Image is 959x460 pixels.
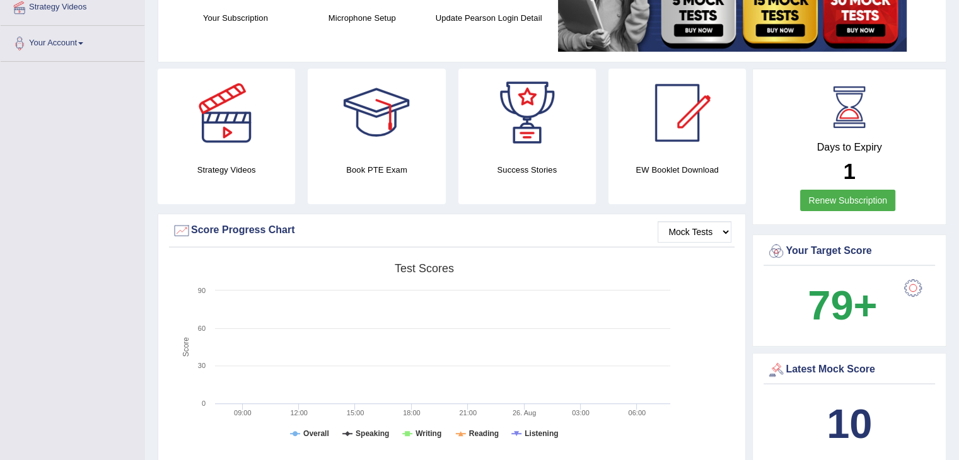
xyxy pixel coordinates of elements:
[198,325,206,332] text: 60
[198,287,206,294] text: 90
[808,282,877,328] b: 79+
[202,400,206,407] text: 0
[308,163,445,176] h4: Book PTE Exam
[178,11,293,25] h4: Your Subscription
[416,429,441,438] tspan: Writing
[303,429,329,438] tspan: Overall
[347,409,364,417] text: 15:00
[827,401,872,447] b: 10
[525,429,558,438] tspan: Listening
[800,190,895,211] a: Renew Subscription
[305,11,419,25] h4: Microphone Setup
[608,163,746,176] h4: EW Booklet Download
[458,163,596,176] h4: Success Stories
[628,409,646,417] text: 06:00
[767,142,932,153] h4: Days to Expiry
[182,337,190,357] tspan: Score
[469,429,499,438] tspan: Reading
[459,409,477,417] text: 21:00
[767,242,932,261] div: Your Target Score
[198,362,206,369] text: 30
[356,429,389,438] tspan: Speaking
[234,409,252,417] text: 09:00
[513,409,536,417] tspan: 26. Aug
[158,163,295,176] h4: Strategy Videos
[572,409,590,417] text: 03:00
[1,26,144,57] a: Your Account
[403,409,421,417] text: 18:00
[432,11,546,25] h4: Update Pearson Login Detail
[395,262,454,275] tspan: Test scores
[172,221,731,240] div: Score Progress Chart
[290,409,308,417] text: 12:00
[843,159,855,183] b: 1
[767,360,932,379] div: Latest Mock Score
